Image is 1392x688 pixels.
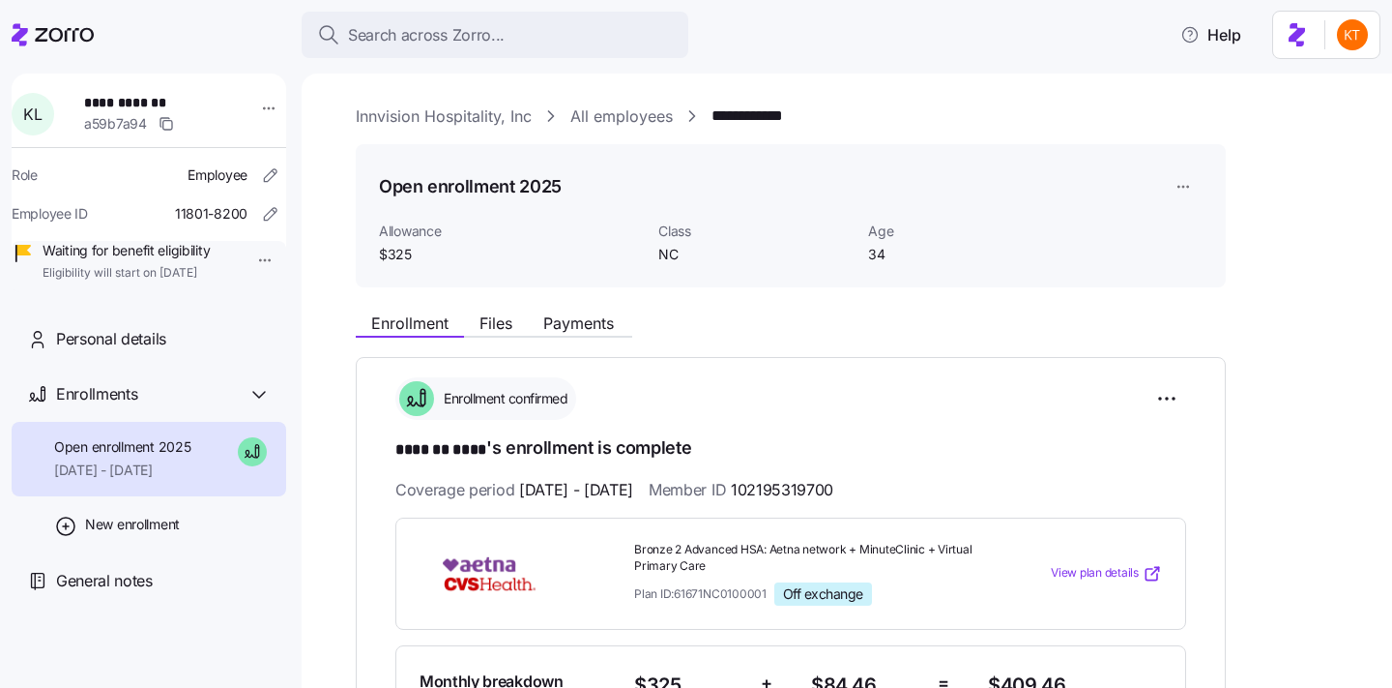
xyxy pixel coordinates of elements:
span: Allowance [379,222,643,241]
span: Off exchange [783,585,863,603]
span: Waiting for benefit eligibility [43,241,210,260]
span: General notes [56,569,153,593]
a: All employees [570,105,673,129]
span: Personal details [56,327,166,351]
span: Help [1180,23,1241,46]
span: NC [658,245,853,264]
span: a59b7a94 [84,114,147,134]
span: Enrollments [56,382,137,406]
span: Payments [543,315,614,331]
span: 11801-8200 [175,204,247,224]
button: Help [1165,15,1257,54]
span: 34 [868,245,1062,264]
span: Plan ID: 61671NC0100001 [634,585,767,602]
span: Bronze 2 Advanced HSA: Aetna network + MinuteClinic + Virtual Primary Care [634,542,972,575]
span: Enrollment confirmed [438,389,567,408]
span: Employee [188,165,247,185]
span: 102195319700 [731,478,833,502]
span: Open enrollment 2025 [54,437,190,457]
img: aad2ddc74cf02b1998d54877cdc71599 [1337,19,1368,50]
span: $325 [379,245,643,264]
span: Eligibility will start on [DATE] [43,265,210,282]
span: K L [23,106,42,122]
span: Age [868,222,1062,241]
span: Coverage period [395,478,633,502]
span: Role [12,165,38,185]
h1: 's enrollment is complete [395,435,1186,463]
a: View plan details [1051,564,1162,583]
button: Search across Zorro... [302,12,688,58]
span: Search across Zorro... [348,23,505,47]
span: [DATE] - [DATE] [54,461,190,480]
a: Innvision Hospitality, Inc [356,105,532,129]
span: View plan details [1051,564,1139,583]
span: [DATE] - [DATE] [519,478,633,502]
span: Employee ID [12,204,88,224]
img: Aetna CVS Health [420,552,559,596]
span: Enrollment [371,315,449,331]
span: Class [658,222,853,241]
span: Files [479,315,512,331]
span: Member ID [649,478,833,502]
span: New enrollment [85,515,180,534]
h1: Open enrollment 2025 [379,174,562,198]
